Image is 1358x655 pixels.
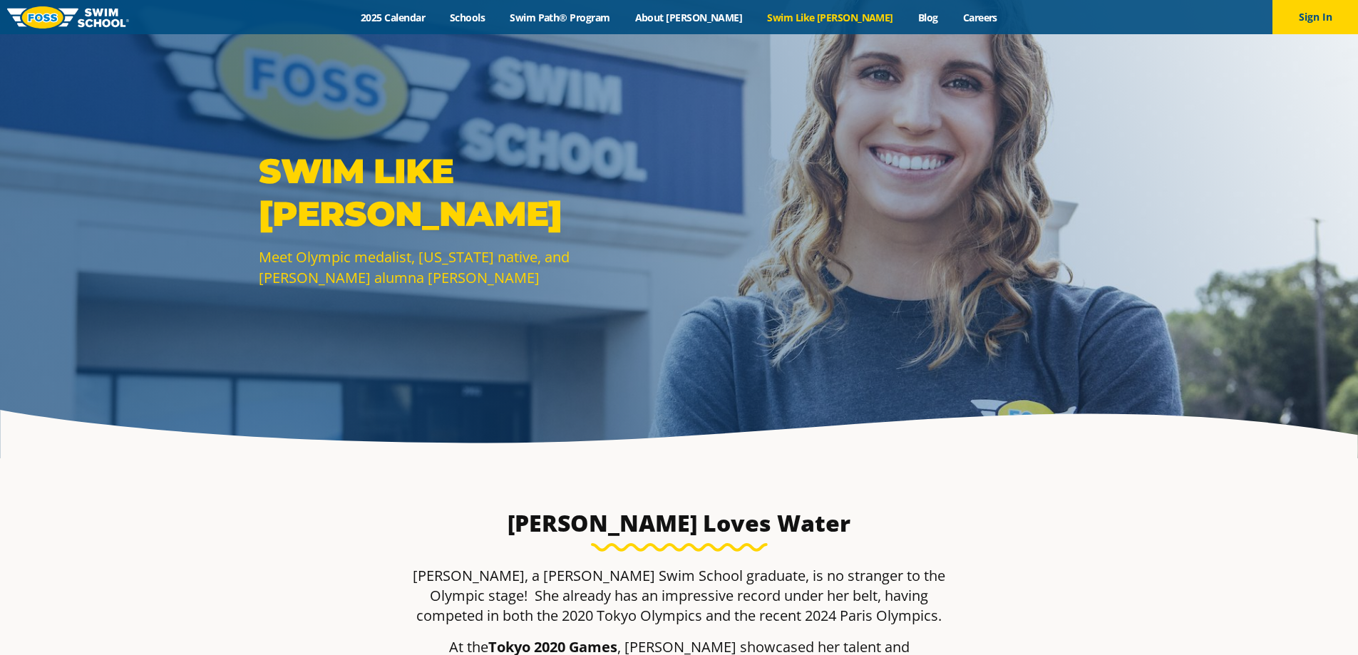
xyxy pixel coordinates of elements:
[950,11,1009,24] a: Careers
[401,566,957,626] p: [PERSON_NAME], a [PERSON_NAME] Swim School graduate, is no stranger to the Olympic stage! She alr...
[622,11,755,24] a: About [PERSON_NAME]
[259,150,672,235] p: SWIM LIKE [PERSON_NAME]
[259,247,672,288] p: Meet Olympic medalist, [US_STATE] native, and [PERSON_NAME] alumna [PERSON_NAME]
[498,11,622,24] a: Swim Path® Program
[485,509,873,537] h3: [PERSON_NAME] Loves Water
[349,11,438,24] a: 2025 Calendar
[905,11,950,24] a: Blog
[438,11,498,24] a: Schools
[755,11,906,24] a: Swim Like [PERSON_NAME]
[7,6,129,29] img: FOSS Swim School Logo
